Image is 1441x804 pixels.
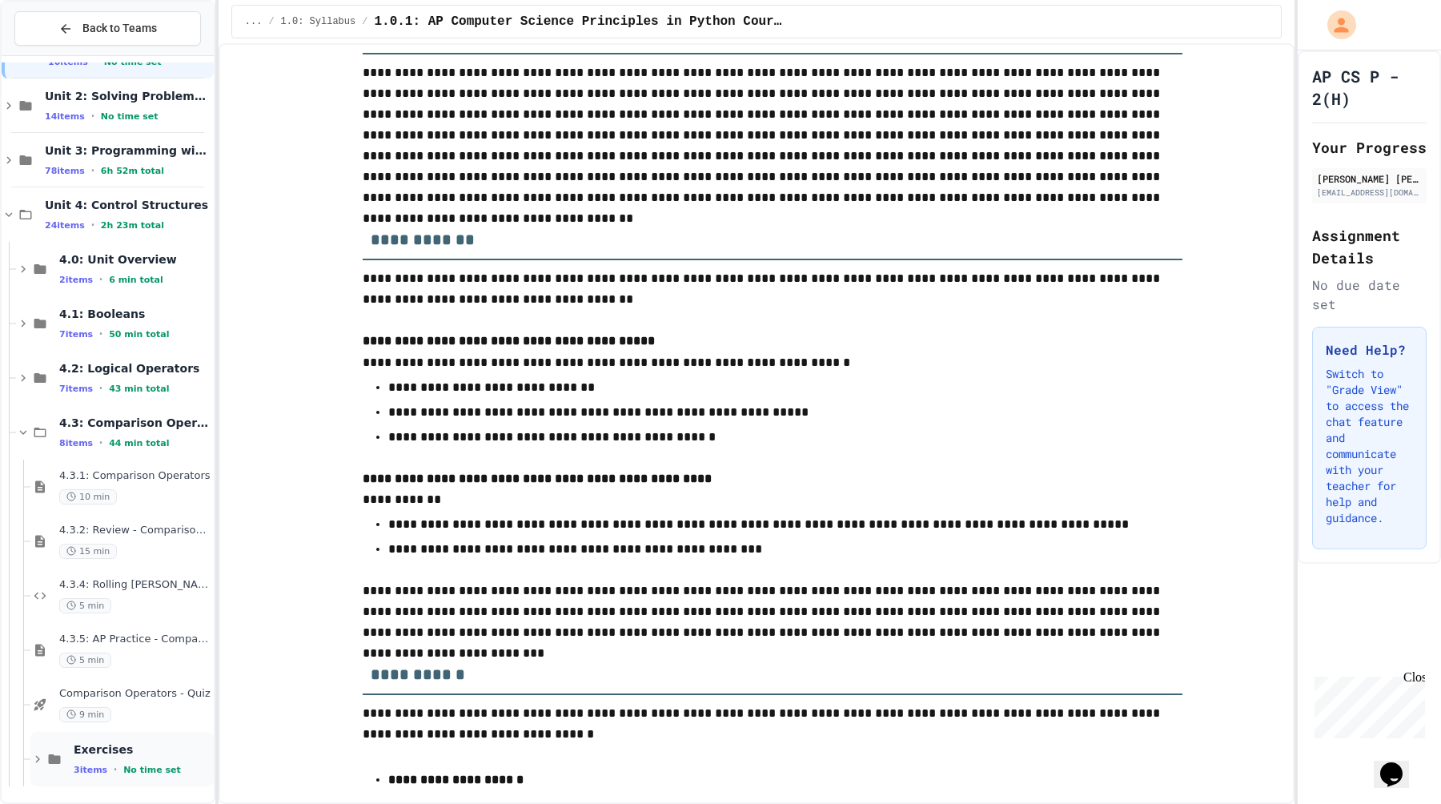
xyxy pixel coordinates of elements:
iframe: chat widget [1308,670,1425,738]
span: 6h 52m total [101,166,164,176]
span: 4.2: Logical Operators [59,361,211,376]
span: 44 min total [109,438,169,448]
span: 2 items [59,275,93,285]
h2: Assignment Details [1312,224,1427,269]
span: 15 min [59,544,117,559]
span: 6 min total [109,275,163,285]
span: 50 min total [109,329,169,340]
span: Exercises [74,742,211,757]
h3: Need Help? [1326,340,1413,360]
span: 4.0: Unit Overview [59,252,211,267]
span: 4.1: Booleans [59,307,211,321]
div: No due date set [1312,275,1427,314]
span: Unit 2: Solving Problems in Computer Science [45,89,211,103]
span: Back to Teams [82,20,157,37]
span: 10 items [48,57,88,67]
span: 14 items [45,111,85,122]
span: 2h 23m total [101,220,164,231]
span: 4.3.2: Review - Comparison Operators [59,524,211,537]
iframe: chat widget [1374,740,1425,788]
span: • [114,763,117,776]
span: ... [245,15,263,28]
div: My Account [1311,6,1360,43]
span: 4.3.4: Rolling [PERSON_NAME] [59,578,211,592]
div: [EMAIL_ADDRESS][DOMAIN_NAME] [1317,187,1422,199]
h2: Your Progress [1312,136,1427,159]
span: 9 min [59,707,111,722]
span: 1.0: Syllabus [281,15,356,28]
p: Switch to "Grade View" to access the chat feature and communicate with your teacher for help and ... [1326,366,1413,526]
span: 5 min [59,653,111,668]
span: Unit 3: Programming with Python [45,143,211,158]
h1: AP CS P - 2(H) [1312,65,1427,110]
span: • [94,55,98,68]
div: Chat with us now!Close [6,6,110,102]
span: 4.3.1: Comparison Operators [59,469,211,483]
span: 8 items [59,438,93,448]
button: Back to Teams [14,11,201,46]
span: Unit 4: Control Structures [45,198,211,212]
span: • [91,164,94,177]
span: 24 items [45,220,85,231]
span: 7 items [59,329,93,340]
span: • [99,273,102,286]
span: • [91,219,94,231]
span: • [99,382,102,395]
span: 10 min [59,489,117,505]
span: No time set [104,57,162,67]
span: 43 min total [109,384,169,394]
div: [PERSON_NAME] [PERSON_NAME] [1317,171,1422,186]
span: No time set [123,765,181,775]
span: 78 items [45,166,85,176]
span: • [99,436,102,449]
span: Comparison Operators - Quiz [59,687,211,701]
span: 5 min [59,598,111,613]
span: • [99,328,102,340]
span: 1.0.1: AP Computer Science Principles in Python Course Syllabus [374,12,784,31]
span: 3 items [74,765,107,775]
span: / [268,15,274,28]
span: 4.3.5: AP Practice - Comparison Operators [59,633,211,646]
span: • [91,110,94,123]
span: 7 items [59,384,93,394]
span: 4.3: Comparison Operators [59,416,211,430]
span: / [362,15,367,28]
span: No time set [101,111,159,122]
